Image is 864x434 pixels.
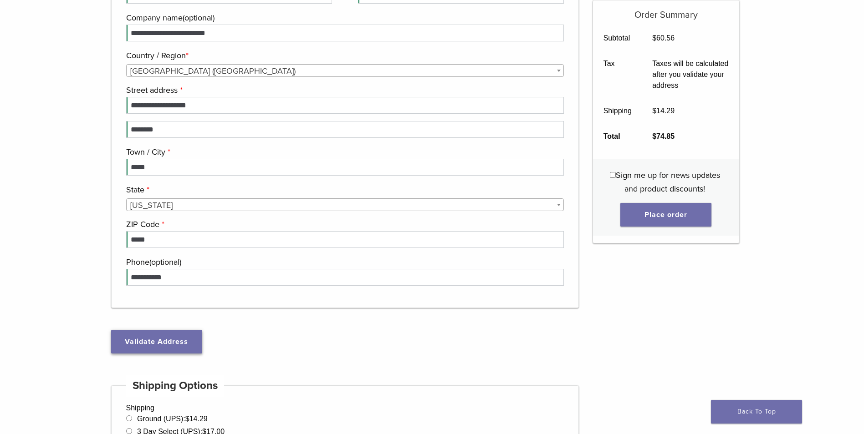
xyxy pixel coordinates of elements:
label: Ground (UPS): [137,415,208,423]
label: Country / Region [126,49,562,62]
span: California [127,199,564,212]
button: Place order [620,203,711,227]
h4: Shipping Options [126,375,225,397]
span: $ [652,132,656,140]
span: (optional) [149,257,181,267]
span: $ [652,34,656,42]
span: (optional) [183,13,215,23]
td: Taxes will be calculated after you validate your address [642,51,739,98]
input: Sign me up for news updates and product discounts! [610,172,616,178]
h5: Order Summary [593,0,739,20]
span: Country / Region [126,64,564,77]
th: Shipping [593,98,642,124]
span: United States (US) [127,65,564,77]
button: Validate Address [111,330,202,353]
label: Phone [126,255,562,269]
bdi: 14.29 [185,415,208,423]
th: Total [593,124,642,149]
span: Sign me up for news updates and product discounts! [616,170,720,194]
label: ZIP Code [126,217,562,231]
a: Back To Top [711,400,802,424]
label: Company name [126,11,562,25]
span: $ [185,415,189,423]
th: Subtotal [593,25,642,51]
label: Street address [126,83,562,97]
label: Town / City [126,145,562,159]
th: Tax [593,51,642,98]
label: State [126,183,562,197]
bdi: 60.56 [652,34,675,42]
bdi: 74.85 [652,132,675,140]
span: $ [652,107,656,115]
span: State [126,198,564,211]
bdi: 14.29 [652,107,675,115]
